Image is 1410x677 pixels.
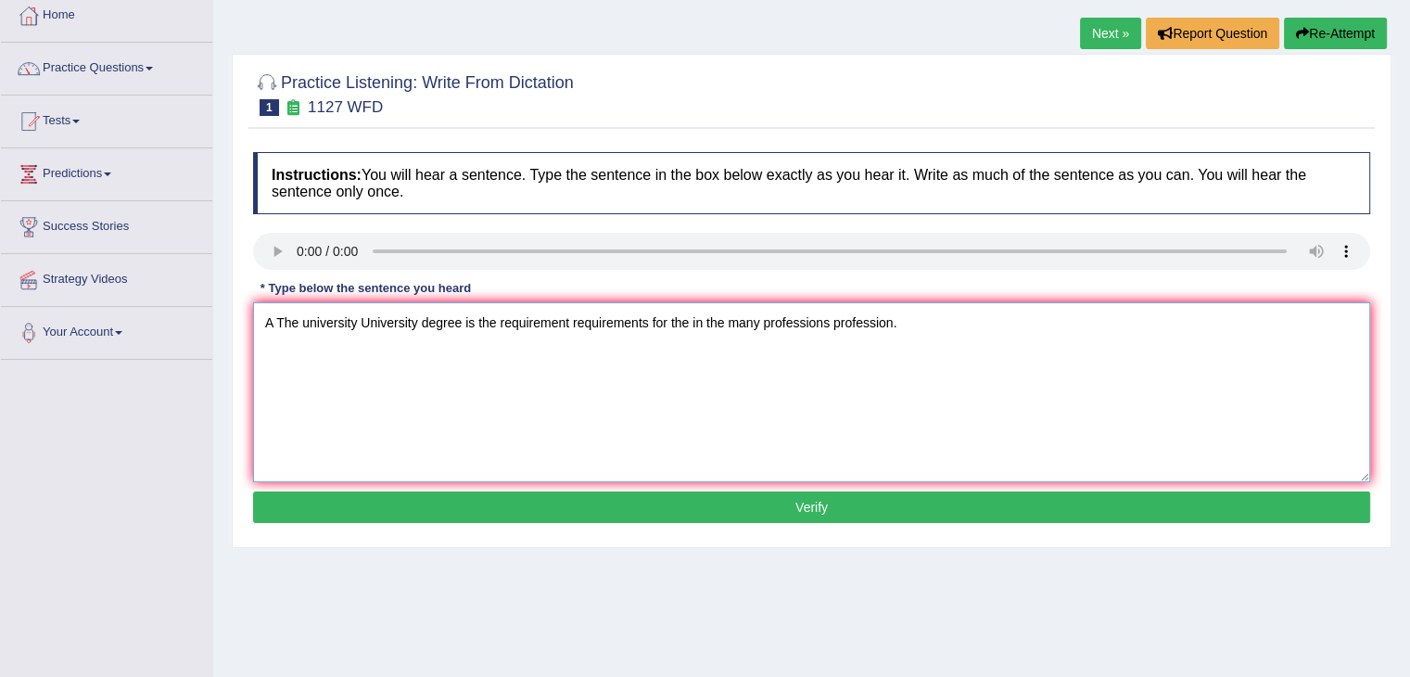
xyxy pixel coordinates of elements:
[1,307,212,353] a: Your Account
[253,492,1370,523] button: Verify
[1,148,212,195] a: Predictions
[1080,18,1141,49] a: Next »
[253,152,1370,214] h4: You will hear a sentence. Type the sentence in the box below exactly as you hear it. Write as muc...
[1,96,212,142] a: Tests
[272,167,362,183] b: Instructions:
[260,99,279,116] span: 1
[284,99,303,117] small: Exam occurring question
[308,98,383,116] small: 1127 WFD
[1146,18,1279,49] button: Report Question
[1,43,212,89] a: Practice Questions
[253,279,478,297] div: * Type below the sentence you heard
[1284,18,1387,49] button: Re-Attempt
[1,201,212,248] a: Success Stories
[1,254,212,300] a: Strategy Videos
[253,70,574,116] h2: Practice Listening: Write From Dictation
